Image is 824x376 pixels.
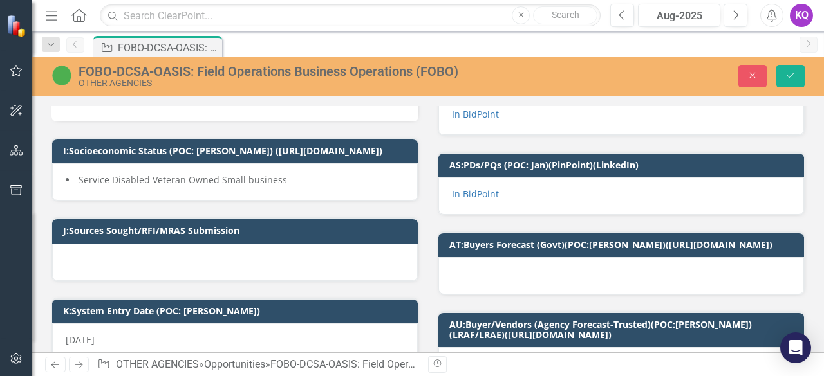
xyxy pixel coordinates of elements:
[533,6,597,24] button: Search
[116,358,199,370] a: OTHER AGENCIES
[63,226,411,235] h3: J:Sources Sought/RFI/MRAS Submission
[51,65,72,85] img: Active
[79,64,469,78] div: FOBO-DCSA-OASIS: Field Operations Business Operations (FOBO)
[97,357,418,372] div: » »
[63,306,411,316] h3: K:System Entry Date (POC: [PERSON_NAME])
[204,358,265,370] a: Opportunities
[270,358,568,370] div: FOBO-DCSA-OASIS: Field Operations Business Operations (FOBO)
[79,78,469,88] div: OTHER AGENCIES
[642,8,716,24] div: Aug-2025
[6,14,29,37] img: ClearPoint Strategy
[638,4,720,27] button: Aug-2025
[63,146,411,156] h3: I:Socioeconomic Status (POC: [PERSON_NAME]) ([URL][DOMAIN_NAME])
[790,4,813,27] button: KQ
[452,108,499,120] a: In BidPoint
[79,174,287,186] span: Service Disabled Veteran Owned Small business
[66,334,95,346] span: [DATE]
[100,4,601,27] input: Search ClearPoint...
[118,40,219,56] div: FOBO-DCSA-OASIS: Field Operations Business Operations (FOBO)
[449,160,798,170] h3: AS:PDs/PQs (POC: Jan)(PinPoint)(LinkedIn)
[449,319,798,339] h3: AU:Buyer/Vendors (Agency Forecast-Trusted)(POC:[PERSON_NAME])(LRAF/LRAE)([URL][DOMAIN_NAME])
[552,10,579,20] span: Search
[452,188,499,200] a: In BidPoint
[780,332,811,363] div: Open Intercom Messenger
[449,240,798,249] h3: AT:Buyers Forecast (Govt)(POC:[PERSON_NAME])([URL][DOMAIN_NAME])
